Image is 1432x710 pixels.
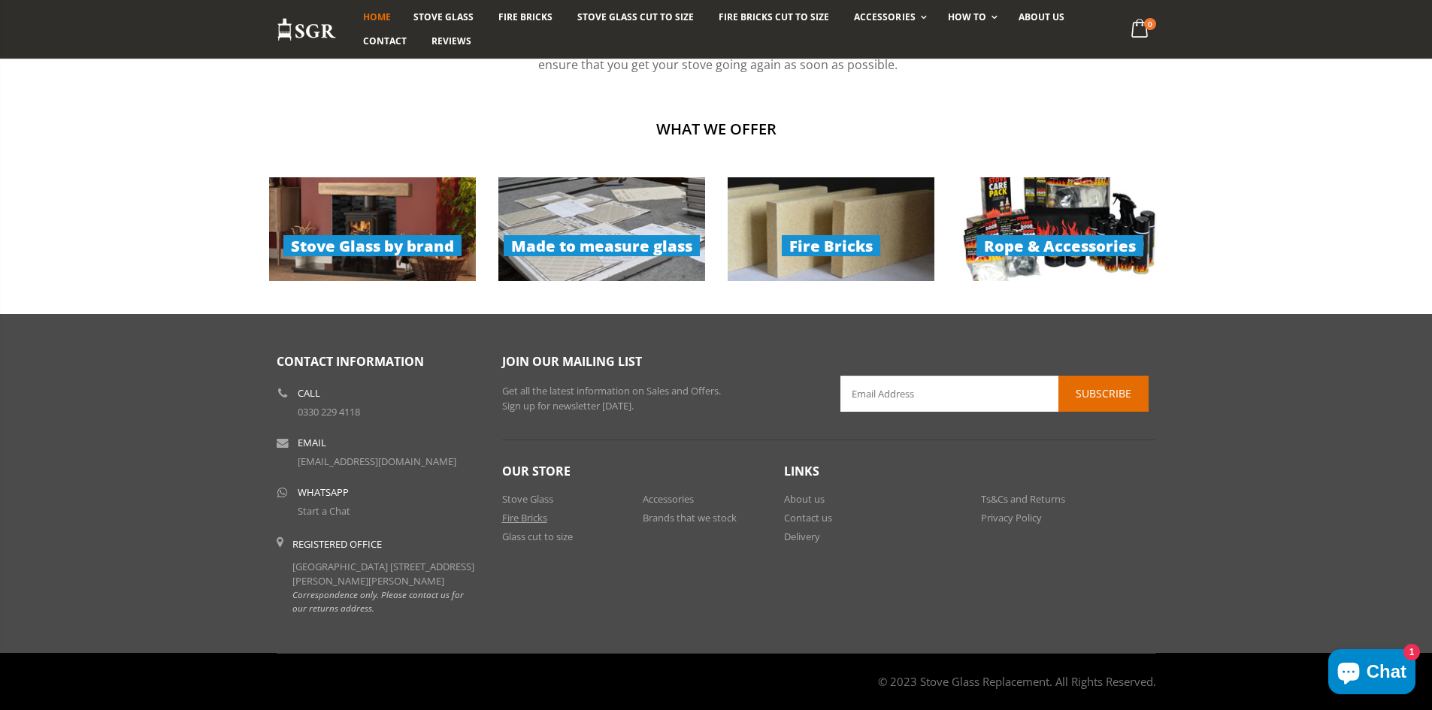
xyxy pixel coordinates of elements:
[363,35,407,47] span: Contact
[577,11,694,23] span: Stove Glass Cut To Size
[502,492,553,506] a: Stove Glass
[498,177,705,281] a: Made to measure glass
[277,353,424,370] span: Contact Information
[643,492,694,506] a: Accessories
[502,384,818,413] p: Get all the latest information on Sales and Offers. Sign up for newsletter [DATE].
[1007,5,1076,29] a: About us
[402,5,485,29] a: Stove Glass
[502,353,642,370] span: Join our mailing list
[502,463,571,479] span: Our Store
[502,511,547,524] a: Fire Bricks
[957,177,1164,281] a: Rope & Accessories
[1144,18,1156,30] span: 0
[1019,11,1064,23] span: About us
[298,438,326,448] b: Email
[937,5,1005,29] a: How To
[502,530,573,543] a: Glass cut to size
[1324,649,1420,698] inbox-online-store-chat: Shopify online store chat
[878,666,1156,696] address: © 2023 Stove Glass Replacement. All Rights Reserved.
[957,177,1164,281] img: rope-accessories-products_279x140.jpg
[784,463,819,479] span: Links
[269,177,476,281] a: Stove Glass by brand
[283,235,462,256] span: Stove Glass by brand
[413,11,474,23] span: Stove Glass
[431,35,471,47] span: Reviews
[782,235,880,256] span: Fire Bricks
[352,5,402,29] a: Home
[1058,376,1149,412] button: Subscribe
[976,235,1143,256] span: Rope & Accessories
[1125,15,1155,44] a: 0
[298,388,320,398] b: Call
[298,405,360,418] a: 0330 229 4118
[298,488,349,497] b: WhatsApp
[498,177,705,281] img: cut-to-size-products_279x140.jpg
[420,29,483,53] a: Reviews
[784,511,832,524] a: Contact us
[504,235,700,256] span: Made to measure glass
[707,5,840,29] a: Fire Bricks Cut To Size
[292,537,382,551] b: Registered Office
[981,511,1042,524] a: Privacy Policy
[292,588,464,614] em: Correspondence only. Please contact us for our returns address.
[277,17,337,42] img: Stove Glass Replacement
[728,177,934,281] img: collection-2-image_279x140.jpg
[719,11,829,23] span: Fire Bricks Cut To Size
[981,492,1065,506] a: Ts&Cs and Returns
[784,492,825,506] a: About us
[498,11,553,23] span: Fire Bricks
[566,5,705,29] a: Stove Glass Cut To Size
[298,504,350,518] a: Start a Chat
[854,11,915,23] span: Accessories
[269,177,476,281] img: stove-glass-products_279x140.jpg
[352,29,418,53] a: Contact
[784,530,820,543] a: Delivery
[292,537,480,615] div: [GEOGRAPHIC_DATA] [STREET_ADDRESS][PERSON_NAME][PERSON_NAME]
[843,5,934,29] a: Accessories
[487,5,564,29] a: Fire Bricks
[948,11,986,23] span: How To
[840,376,1149,412] input: Email Address
[298,455,456,468] a: [EMAIL_ADDRESS][DOMAIN_NAME]
[363,11,391,23] span: Home
[728,177,934,281] a: Fire Bricks
[277,119,1156,139] h2: What we offer
[643,511,737,524] a: Brands that we stock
